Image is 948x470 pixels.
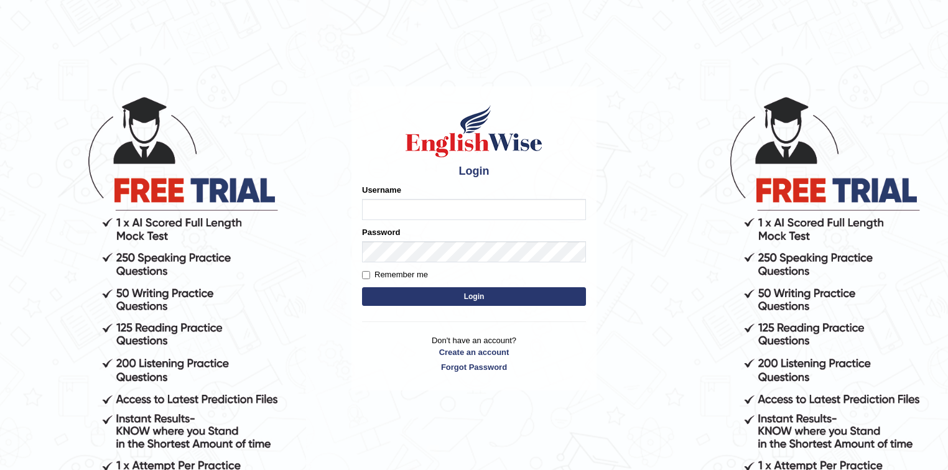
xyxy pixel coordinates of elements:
[362,184,401,196] label: Username
[362,334,586,373] p: Don't have an account?
[362,346,586,358] a: Create an account
[362,226,400,238] label: Password
[362,165,586,178] h4: Login
[362,269,428,281] label: Remember me
[362,271,370,279] input: Remember me
[362,287,586,306] button: Login
[403,103,545,159] img: Logo of English Wise sign in for intelligent practice with AI
[362,361,586,373] a: Forgot Password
